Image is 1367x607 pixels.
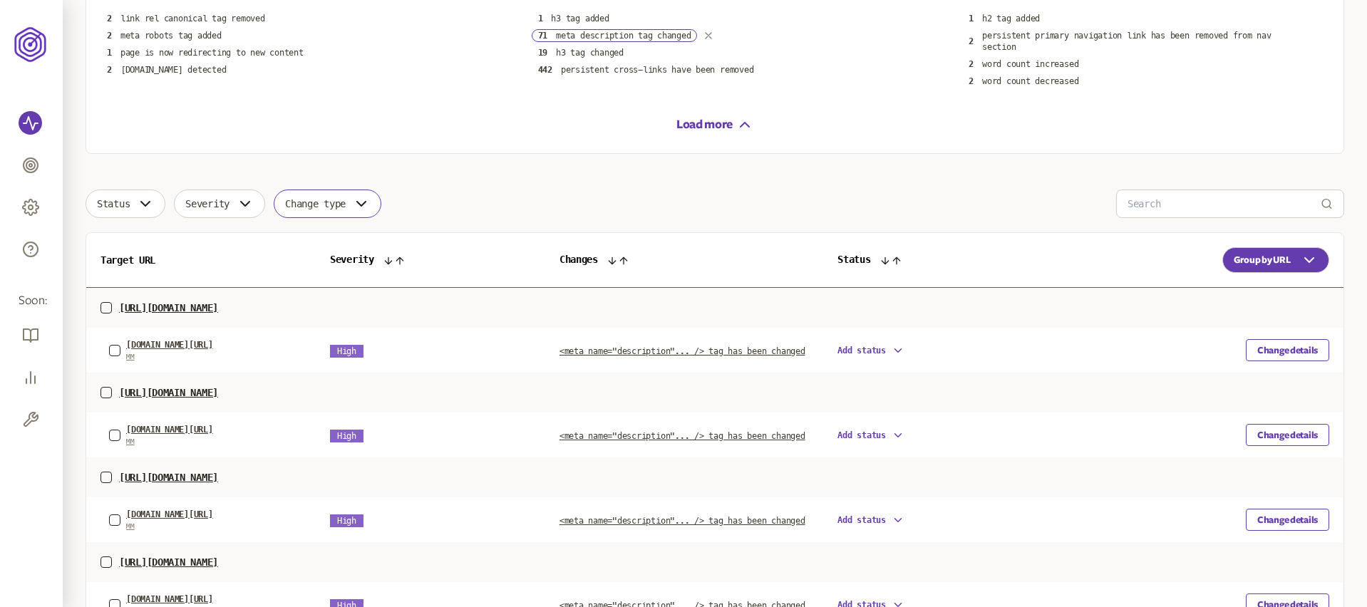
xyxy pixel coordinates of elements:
span: MM [126,522,213,531]
th: Changes [545,233,824,288]
a: [DOMAIN_NAME][URL]MM [109,340,213,361]
span: 2 [969,76,974,86]
p: meta description tag changed [556,30,691,41]
span: High [330,345,363,358]
span: 2 [107,31,112,41]
p: h3 tag added [551,13,609,24]
span: 19 [538,48,548,58]
button: Add status [837,429,904,442]
a: [DOMAIN_NAME][URL]MM [109,509,213,531]
span: 2 [107,14,112,24]
p: persistent cross-links have been removed [561,64,753,76]
span: MM [126,437,213,446]
button: Load more [676,116,753,133]
span: Add status [837,346,886,356]
span: <meta name="description"... /> tag has been changed [559,431,805,441]
a: <meta name="description"... /> tag has been changed [559,428,805,442]
button: 1page is now redirecting to new content [100,46,310,59]
th: Target URL [86,233,316,288]
span: Add status [837,430,886,440]
button: 2link rel canonical tag removed [100,12,272,25]
button: [DOMAIN_NAME][URL] [126,594,213,604]
span: 442 [538,65,552,75]
p: word count increased [982,58,1078,70]
button: 2word count increased [962,58,1085,71]
button: Severity [174,190,265,218]
p: [URL][DOMAIN_NAME] [119,556,218,568]
span: <meta name="description"... /> tag has been changed [559,516,805,526]
span: 2 [969,59,974,69]
button: 442persistent cross-links have been removed [532,63,760,76]
button: [DOMAIN_NAME][URL] [126,509,213,519]
button: 19h3 tag changed [532,46,630,59]
p: persistent primary navigation link has been removed from nav section [982,30,1306,53]
button: Change details [1246,509,1329,531]
span: MM [126,353,213,361]
span: <meta name="description"... /> tag has been changed [559,346,805,356]
button: Status [86,190,165,218]
button: 71meta description tag changed [532,29,698,42]
span: 1 [538,14,543,24]
button: 1h2 tag added [962,12,1046,25]
button: Add status [837,514,904,526]
input: Search [1128,190,1321,217]
span: High [330,514,363,527]
a: <meta name="description"... /> tag has been changed [559,513,805,526]
button: 2meta robots tag added [100,29,228,42]
button: Group by URL [1222,247,1329,273]
span: Soon: [19,293,44,309]
button: 2word count decreased [962,75,1085,88]
span: Add status [837,515,886,525]
span: Change type [285,198,346,209]
p: [DOMAIN_NAME] detected [120,64,227,76]
p: meta robots tag added [120,30,222,41]
p: h2 tag added [982,13,1040,24]
span: 2 [107,65,112,75]
span: Status [97,198,130,209]
a: <meta name="description"... /> tag has been changed [559,343,805,357]
button: [DOMAIN_NAME][URL] [126,425,213,435]
span: 1 [969,14,974,24]
button: 1h3 tag added [532,12,616,25]
span: Group by URL [1234,254,1291,266]
p: word count decreased [982,76,1078,87]
button: Change details [1246,424,1329,446]
button: Change details [1246,339,1329,361]
span: Severity [185,198,229,209]
p: h3 tag changed [556,47,624,58]
a: [DOMAIN_NAME][URL]MM [109,425,213,446]
p: page is now redirecting to new content [120,47,304,58]
span: 1 [107,48,112,58]
th: Severity [316,233,545,288]
p: link rel canonical tag removed [120,13,265,24]
span: 71 [538,31,548,41]
span: High [330,430,363,442]
th: Status [823,233,1053,288]
button: 2[DOMAIN_NAME] detected [100,63,233,76]
p: [URL][DOMAIN_NAME] [119,472,218,483]
button: Add status [837,344,904,357]
p: [URL][DOMAIN_NAME] [119,302,218,313]
span: 2 [969,36,974,46]
button: Change type [274,190,381,218]
p: [URL][DOMAIN_NAME] [119,387,218,398]
button: [DOMAIN_NAME][URL] [126,340,213,350]
button: 2persistent primary navigation link has been removed from nav section [962,29,1312,53]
